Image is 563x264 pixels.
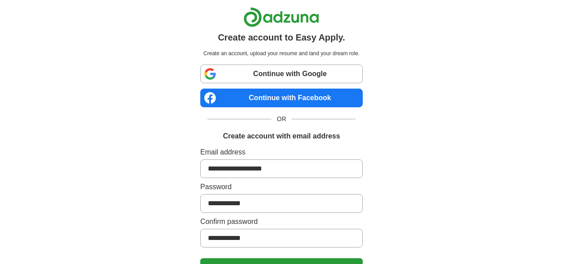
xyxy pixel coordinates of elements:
h1: Create account with email address [223,131,340,142]
img: Adzuna logo [243,7,319,27]
label: Confirm password [200,216,363,227]
label: Password [200,182,363,192]
a: Continue with Google [200,65,363,83]
label: Email address [200,147,363,158]
span: OR [271,114,292,124]
a: Continue with Facebook [200,89,363,107]
h1: Create account to Easy Apply. [218,31,345,44]
p: Create an account, upload your resume and land your dream role. [202,49,361,57]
